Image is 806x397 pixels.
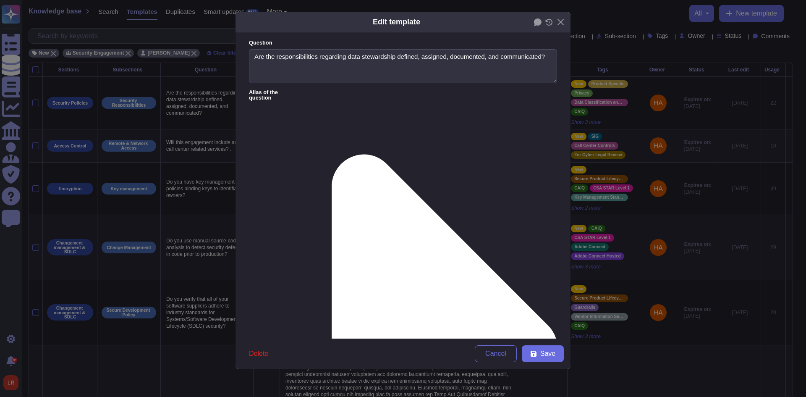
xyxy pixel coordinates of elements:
button: Cancel [475,345,517,362]
textarea: Are the responsibilities regarding data stewardship defined, assigned, documented, and communicated? [249,49,557,84]
button: Close [554,16,567,29]
span: Cancel [485,350,506,357]
button: Save [522,345,564,362]
label: Question [249,40,557,46]
div: Edit template [373,16,420,28]
span: Save [540,350,555,357]
button: Delete [242,345,275,362]
span: Delete [249,350,268,357]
